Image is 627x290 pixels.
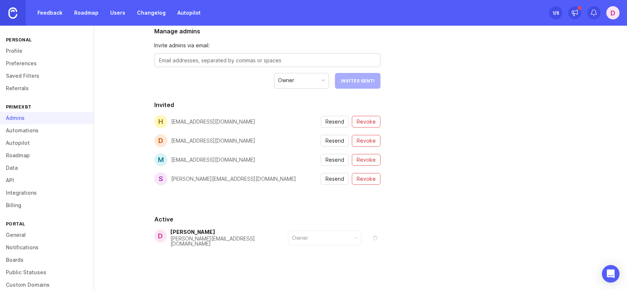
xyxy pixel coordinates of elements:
a: Roadmap [70,6,103,19]
span: Revoke [357,175,376,183]
button: revoke [352,154,381,166]
a: Feedback [33,6,67,19]
div: [EMAIL_ADDRESS][DOMAIN_NAME] [171,119,255,124]
button: revoke [352,135,381,147]
div: [EMAIL_ADDRESS][DOMAIN_NAME] [171,138,255,143]
span: Revoke [357,156,376,164]
div: h [154,115,167,128]
span: Resend [325,137,344,144]
div: [PERSON_NAME][EMAIL_ADDRESS][DOMAIN_NAME] [170,236,288,246]
button: D [606,6,620,19]
a: Changelog [133,6,170,19]
span: Invite admins via email: [154,41,381,49]
span: Resend [325,118,344,125]
div: Open Intercom Messenger [602,265,620,283]
button: 1/5 [549,6,562,19]
button: resend [321,154,349,166]
button: revoke [352,116,381,128]
a: Autopilot [173,6,205,19]
button: revoke [352,173,381,185]
div: [PERSON_NAME][EMAIL_ADDRESS][DOMAIN_NAME] [171,176,296,181]
button: remove [370,233,381,243]
div: Owner [292,234,308,242]
h2: Invited [154,100,381,109]
div: s [154,172,167,186]
div: d [154,134,167,147]
div: [EMAIL_ADDRESS][DOMAIN_NAME] [171,157,255,162]
span: Revoke [357,118,376,125]
div: [PERSON_NAME] [170,230,288,235]
span: Resend [325,175,344,183]
button: resend [321,116,349,128]
div: m [154,153,167,166]
button: resend [321,135,349,147]
div: D [154,230,167,243]
a: Users [106,6,130,19]
h2: Active [154,215,381,224]
button: resend [321,173,349,185]
img: Canny Home [8,7,17,19]
h2: Manage admins [154,27,381,36]
div: 1 /5 [552,8,559,18]
span: Resend [325,156,344,164]
div: Owner [278,76,294,84]
span: Revoke [357,137,376,144]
